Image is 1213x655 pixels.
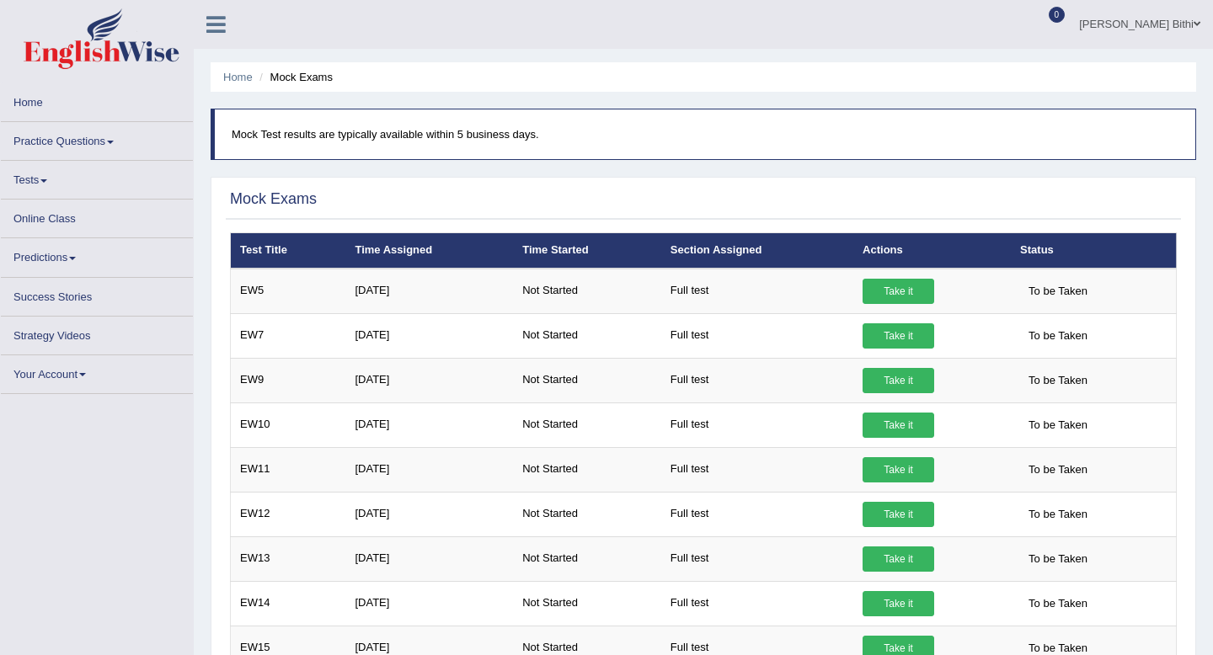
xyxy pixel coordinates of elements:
th: Test Title [231,233,346,269]
td: Not Started [513,358,661,402]
td: [DATE] [345,313,513,358]
td: [DATE] [345,269,513,314]
td: Not Started [513,269,661,314]
td: Full test [661,492,853,536]
span: To be Taken [1020,591,1096,616]
a: Strategy Videos [1,317,193,349]
span: To be Taken [1020,502,1096,527]
a: Take it [863,457,934,482]
td: [DATE] [345,447,513,492]
span: To be Taken [1020,546,1096,572]
span: To be Taken [1020,323,1096,349]
a: Predictions [1,238,193,271]
a: Home [223,71,253,83]
span: To be Taken [1020,413,1096,438]
span: To be Taken [1020,279,1096,304]
td: Full test [661,358,853,402]
td: [DATE] [345,536,513,581]
td: Full test [661,581,853,626]
td: Full test [661,536,853,581]
td: EW10 [231,402,346,447]
th: Section Assigned [661,233,853,269]
a: Take it [863,591,934,616]
h2: Mock Exams [230,191,317,208]
td: Full test [661,402,853,447]
a: Take it [863,323,934,349]
span: To be Taken [1020,368,1096,393]
td: EW7 [231,313,346,358]
td: Not Started [513,313,661,358]
td: EW12 [231,492,346,536]
td: EW13 [231,536,346,581]
a: Take it [863,502,934,527]
th: Status [1011,233,1176,269]
span: To be Taken [1020,457,1096,482]
p: Mock Test results are typically available within 5 business days. [232,126,1178,142]
td: Not Started [513,492,661,536]
a: Home [1,83,193,116]
td: EW9 [231,358,346,402]
td: Full test [661,313,853,358]
a: Take it [863,546,934,572]
li: Mock Exams [255,69,333,85]
th: Time Started [513,233,661,269]
td: EW11 [231,447,346,492]
td: [DATE] [345,581,513,626]
th: Time Assigned [345,233,513,269]
a: Success Stories [1,278,193,311]
span: 0 [1049,7,1066,23]
td: Not Started [513,536,661,581]
a: Take it [863,368,934,393]
td: Not Started [513,581,661,626]
td: [DATE] [345,402,513,447]
td: EW14 [231,581,346,626]
td: Full test [661,269,853,314]
td: Full test [661,447,853,492]
td: Not Started [513,402,661,447]
a: Practice Questions [1,122,193,155]
a: Tests [1,161,193,194]
td: [DATE] [345,358,513,402]
a: Take it [863,413,934,438]
td: Not Started [513,447,661,492]
a: Online Class [1,200,193,232]
a: Take it [863,279,934,304]
td: EW5 [231,269,346,314]
td: [DATE] [345,492,513,536]
th: Actions [853,233,1011,269]
a: Your Account [1,355,193,388]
